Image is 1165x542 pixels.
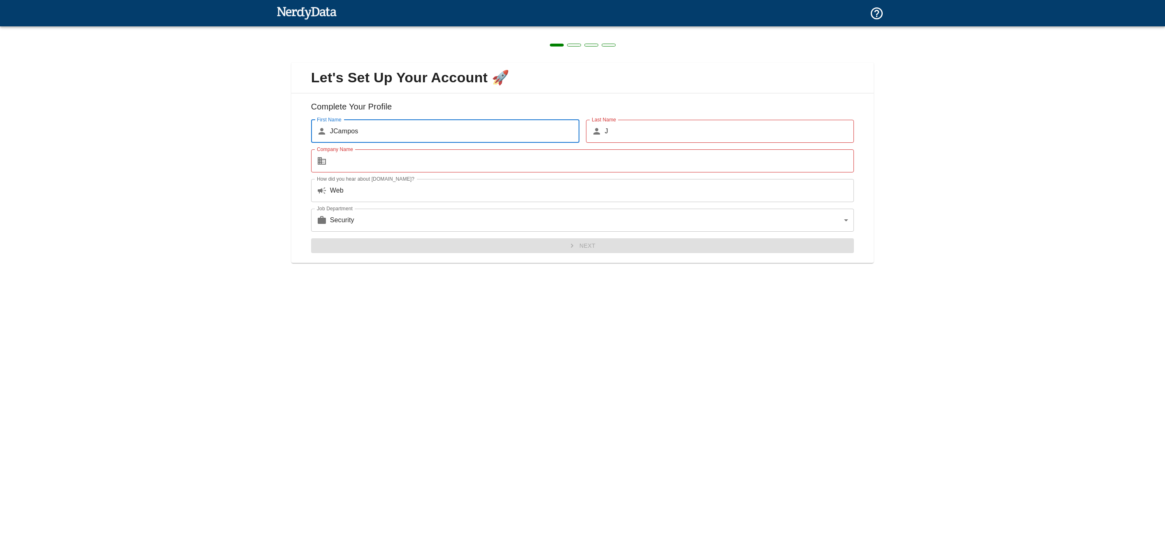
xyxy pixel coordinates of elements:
[317,175,414,182] label: How did you hear about [DOMAIN_NAME]?
[298,69,867,86] span: Let's Set Up Your Account 🚀
[1124,484,1155,515] iframe: Drift Widget Chat Controller
[298,100,867,120] h6: Complete Your Profile
[592,116,616,123] label: Last Name
[317,205,353,212] label: Job Department
[865,1,889,26] button: Support and Documentation
[317,146,353,153] label: Company Name
[317,116,342,123] label: First Name
[277,5,337,21] img: NerdyData.com
[330,209,854,232] div: Security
